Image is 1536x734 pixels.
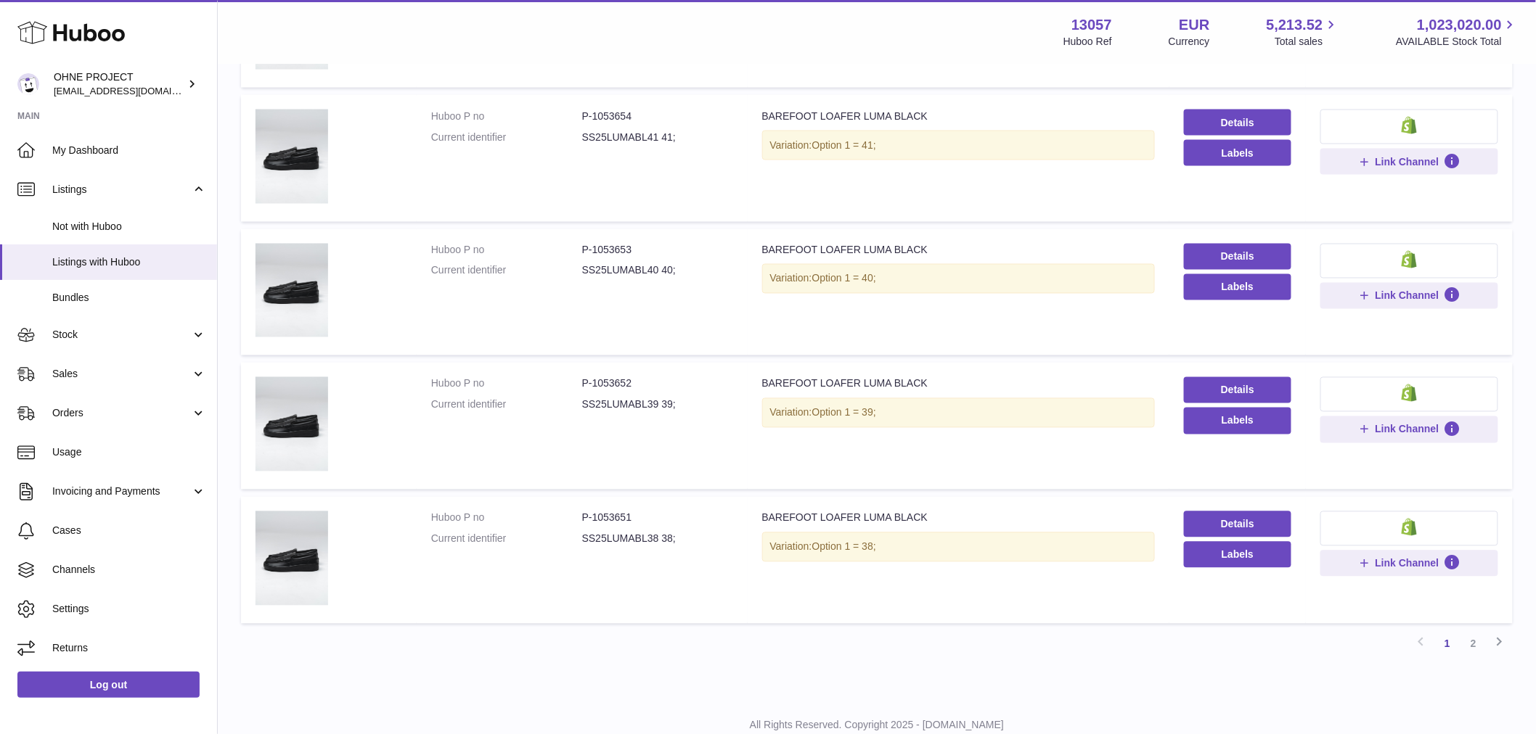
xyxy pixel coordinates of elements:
dd: SS25LUMABL39 39; [582,398,733,412]
button: Labels [1184,140,1292,166]
dd: P-1053651 [582,511,733,525]
img: BAREFOOT LOAFER LUMA BLACK [256,244,328,338]
img: BAREFOOT LOAFER LUMA BLACK [256,377,328,471]
dt: Current identifier [431,264,582,278]
span: Option 1 = 40; [812,273,876,284]
span: Invoicing and Payments [52,484,191,498]
button: Labels [1184,542,1292,568]
dd: P-1053652 [582,377,733,391]
div: Variation: [762,532,1155,562]
dt: Huboo P no [431,110,582,123]
div: Variation: [762,131,1155,160]
span: Link Channel [1376,423,1439,436]
div: Variation: [762,398,1155,428]
span: Option 1 = 41; [812,139,876,151]
span: Stock [52,328,191,342]
div: BAREFOOT LOAFER LUMA BLACK [762,110,1155,123]
div: BAREFOOT LOAFER LUMA BLACK [762,244,1155,257]
span: [EMAIL_ADDRESS][DOMAIN_NAME] [54,85,213,96]
a: Log out [17,672,200,698]
strong: EUR [1179,15,1209,35]
button: Labels [1184,408,1292,434]
dt: Huboo P no [431,511,582,525]
span: 1,023,020.00 [1417,15,1502,35]
dt: Huboo P no [431,377,582,391]
a: Details [1184,511,1292,537]
img: internalAdmin-13057@internal.huboo.com [17,73,39,95]
span: AVAILABLE Stock Total [1396,35,1519,49]
span: Option 1 = 38; [812,541,876,553]
a: 2 [1461,631,1487,657]
dt: Current identifier [431,398,582,412]
strong: 13057 [1071,15,1112,35]
button: Link Channel [1320,416,1498,442]
span: Cases [52,524,206,537]
span: Bundles [52,291,206,305]
dd: SS25LUMABL38 38; [582,532,733,546]
span: Returns [52,641,206,655]
button: Link Channel [1320,550,1498,577]
span: 5,213.52 [1267,15,1323,35]
a: Details [1184,110,1292,136]
p: All Rights Reserved. Copyright 2025 - [DOMAIN_NAME] [229,719,1524,733]
div: BAREFOOT LOAFER LUMA BLACK [762,511,1155,525]
dd: P-1053654 [582,110,733,123]
span: Link Channel [1376,155,1439,168]
span: Usage [52,445,206,459]
a: 1,023,020.00 AVAILABLE Stock Total [1396,15,1519,49]
button: Link Channel [1320,149,1498,175]
dd: P-1053653 [582,244,733,257]
span: Sales [52,367,191,381]
button: Labels [1184,274,1292,300]
dt: Current identifier [431,131,582,144]
div: OHNE PROJECT [54,70,184,98]
span: Listings with Huboo [52,255,206,269]
div: Variation: [762,264,1155,294]
img: BAREFOOT LOAFER LUMA BLACK [256,511,328,606]
span: My Dashboard [52,144,206,157]
span: Total sales [1275,35,1339,49]
div: BAREFOOT LOAFER LUMA BLACK [762,377,1155,391]
img: BAREFOOT LOAFER LUMA BLACK [256,110,328,204]
span: Settings [52,602,206,616]
img: shopify-small.png [1402,251,1417,268]
span: Channels [52,563,206,577]
div: Currency [1169,35,1210,49]
img: shopify-small.png [1402,117,1417,134]
span: Listings [52,183,191,197]
img: shopify-small.png [1402,519,1417,536]
dt: Current identifier [431,532,582,546]
a: Details [1184,377,1292,403]
span: Link Channel [1376,557,1439,570]
a: Details [1184,244,1292,270]
img: shopify-small.png [1402,384,1417,402]
span: Orders [52,406,191,420]
a: 5,213.52 Total sales [1267,15,1340,49]
dd: SS25LUMABL40 40; [582,264,733,278]
span: Option 1 = 39; [812,407,876,418]
dt: Huboo P no [431,244,582,257]
a: 1 [1434,631,1461,657]
div: Huboo Ref [1063,35,1112,49]
span: Link Channel [1376,289,1439,302]
dd: SS25LUMABL41 41; [582,131,733,144]
button: Link Channel [1320,283,1498,309]
span: Not with Huboo [52,220,206,234]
